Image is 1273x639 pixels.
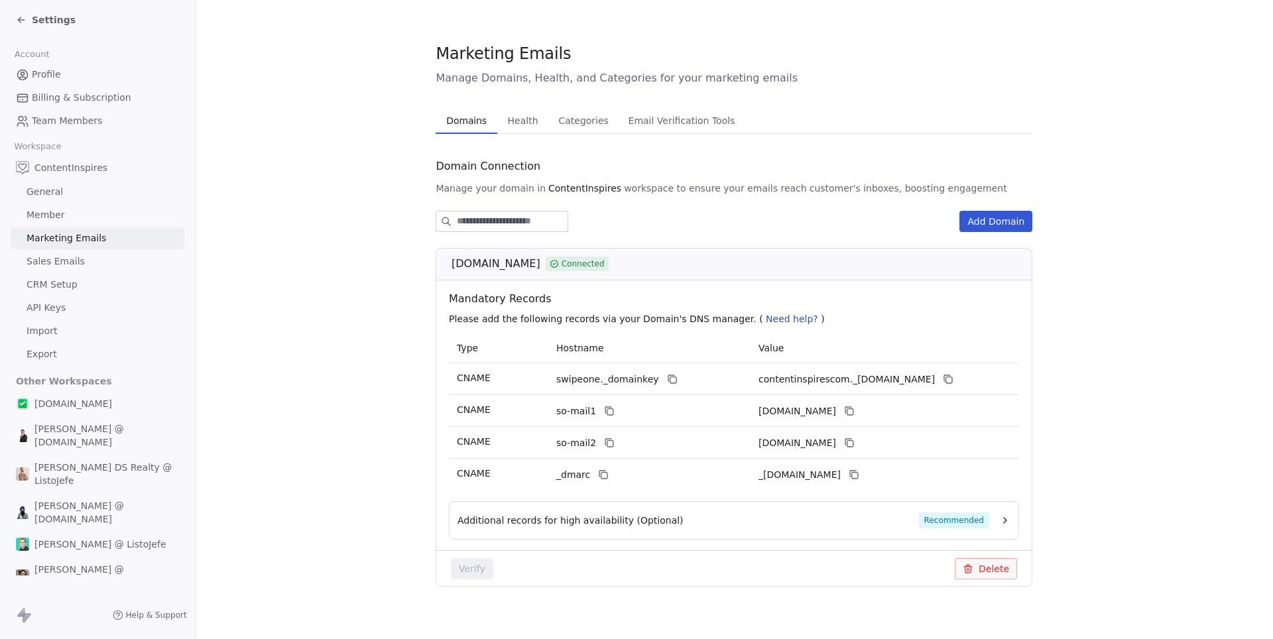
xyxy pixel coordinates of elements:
[452,256,540,272] span: [DOMAIN_NAME]
[27,324,57,338] span: Import
[436,182,546,195] span: Manage your domain in
[16,569,29,583] img: Antony%20Chan%20Social%20Media%20Profile%20Picture%201080x1080%20Final.png
[27,255,85,268] span: Sales Emails
[34,461,179,487] span: [PERSON_NAME] DS Realty @ ListoJefe
[623,111,741,130] span: Email Verification Tools
[556,468,590,482] span: _dmarc
[449,312,1024,325] p: Please add the following records via your Domain's DNS manager. ( )
[436,44,571,64] span: Marketing Emails
[11,110,184,132] a: Team Members
[34,161,107,174] span: ContentInspires
[16,161,29,174] img: ContentInspires.com%20Icon.png
[16,13,76,27] a: Settings
[457,514,684,527] span: Additional records for high availability (Optional)
[27,185,63,199] span: General
[11,251,184,272] a: Sales Emails
[449,291,1024,307] span: Mandatory Records
[27,208,65,222] span: Member
[758,468,841,482] span: _dmarc.swipeone.email
[113,610,187,620] a: Help & Support
[32,114,102,128] span: Team Members
[34,538,166,551] span: [PERSON_NAME] @ ListoJefe
[34,422,179,449] span: [PERSON_NAME] @ [DOMAIN_NAME]
[457,436,491,447] span: CNAME
[548,182,621,195] span: ContentInspires
[11,297,184,319] a: API Keys
[955,558,1017,579] button: Delete
[457,404,491,415] span: CNAME
[457,373,491,383] span: CNAME
[11,87,184,109] a: Billing & Subscription
[126,610,187,620] span: Help & Support
[810,182,1007,195] span: customer's inboxes, boosting engagement
[556,436,596,450] span: so-mail2
[556,404,596,418] span: so-mail1
[27,231,106,245] span: Marketing Emails
[32,68,61,82] span: Profile
[624,182,807,195] span: workspace to ensure your emails reach
[758,343,784,353] span: Value
[34,499,179,526] span: [PERSON_NAME] @ [DOMAIN_NAME]
[11,227,184,249] a: Marketing Emails
[9,44,55,64] span: Account
[16,397,29,410] img: ListoJefe.com%20icon%201080x1080%20Transparent-bg.png
[11,204,184,226] a: Member
[457,468,491,479] span: CNAME
[441,111,492,130] span: Domains
[758,436,836,450] span: contentinspirescom2.swipeone.email
[11,343,184,365] a: Export
[9,137,67,156] span: Workspace
[32,91,131,105] span: Billing & Subscription
[562,258,605,270] span: Connected
[758,373,935,386] span: contentinspirescom._domainkey.swipeone.email
[11,181,184,203] a: General
[16,538,29,551] img: Enrique-6s-4-LJ.png
[11,320,184,342] a: Import
[451,558,493,579] button: Verify
[34,397,112,410] span: [DOMAIN_NAME]
[11,64,184,86] a: Profile
[16,429,29,442] img: Alex%20Farcas%201080x1080.png
[503,111,544,130] span: Health
[436,70,1032,86] span: Manage Domains, Health, and Categories for your marketing emails
[556,373,659,386] span: swipeone._domainkey
[27,301,66,315] span: API Keys
[34,563,179,589] span: [PERSON_NAME] @ [DOMAIN_NAME]
[27,347,57,361] span: Export
[919,512,989,528] span: Recommended
[436,158,540,174] span: Domain Connection
[758,404,836,418] span: contentinspirescom1.swipeone.email
[553,111,613,130] span: Categories
[27,278,78,292] span: CRM Setup
[11,371,117,392] span: Other Workspaces
[16,467,29,481] img: Daniel%20Simpson%20Social%20Media%20Profile%20Picture%201080x1080%20Option%201.png
[457,341,540,355] p: Type
[32,13,76,27] span: Settings
[959,211,1032,232] button: Add Domain
[16,506,29,519] img: Gopal%20Ranu%20Profile%20Picture%201080x1080.png
[766,314,818,324] span: Need help?
[457,512,1010,528] button: Additional records for high availability (Optional)Recommended
[11,274,184,296] a: CRM Setup
[556,343,604,353] span: Hostname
